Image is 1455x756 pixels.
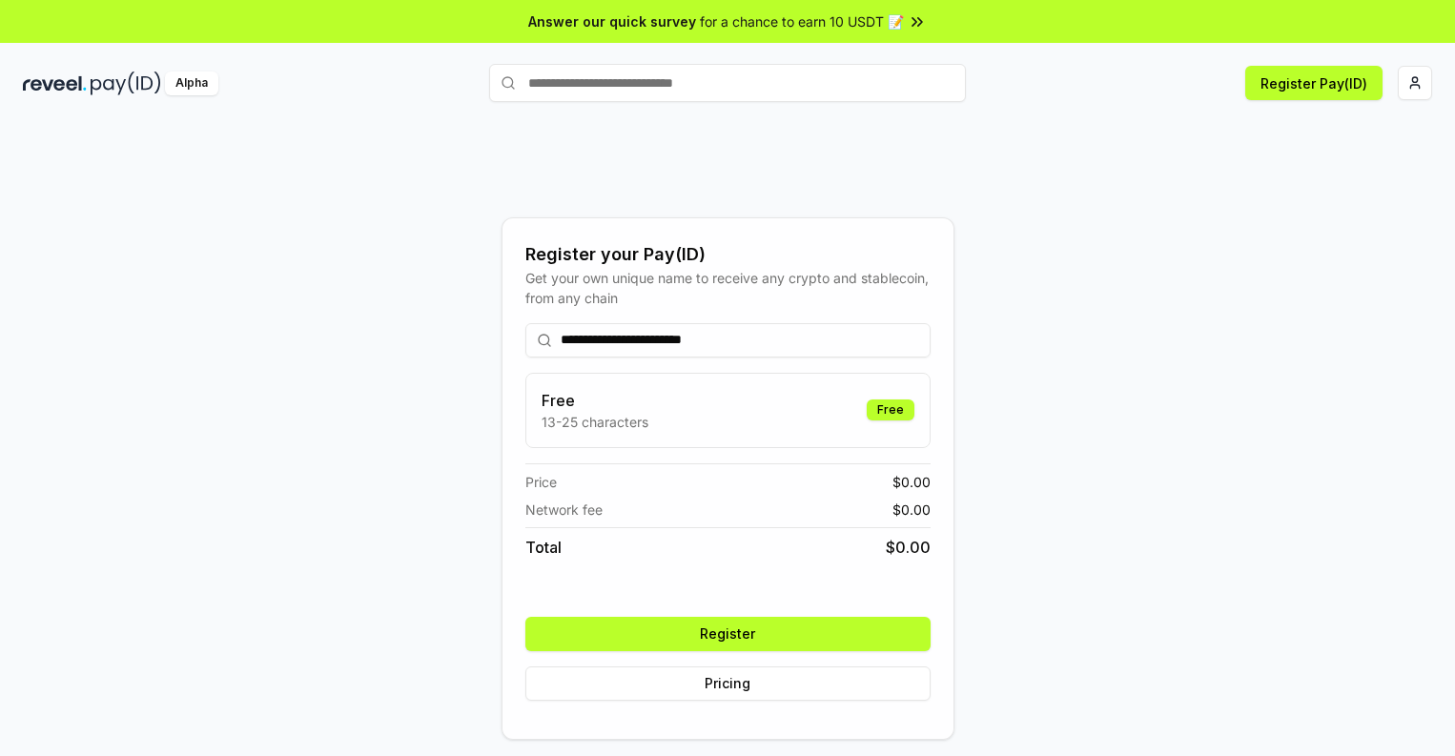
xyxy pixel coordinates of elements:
[525,268,931,308] div: Get your own unique name to receive any crypto and stablecoin, from any chain
[886,536,931,559] span: $ 0.00
[892,472,931,492] span: $ 0.00
[91,72,161,95] img: pay_id
[892,500,931,520] span: $ 0.00
[525,536,562,559] span: Total
[542,389,648,412] h3: Free
[867,399,914,420] div: Free
[525,666,931,701] button: Pricing
[525,500,603,520] span: Network fee
[525,472,557,492] span: Price
[1245,66,1383,100] button: Register Pay(ID)
[528,11,696,31] span: Answer our quick survey
[23,72,87,95] img: reveel_dark
[525,241,931,268] div: Register your Pay(ID)
[525,617,931,651] button: Register
[542,412,648,432] p: 13-25 characters
[165,72,218,95] div: Alpha
[700,11,904,31] span: for a chance to earn 10 USDT 📝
